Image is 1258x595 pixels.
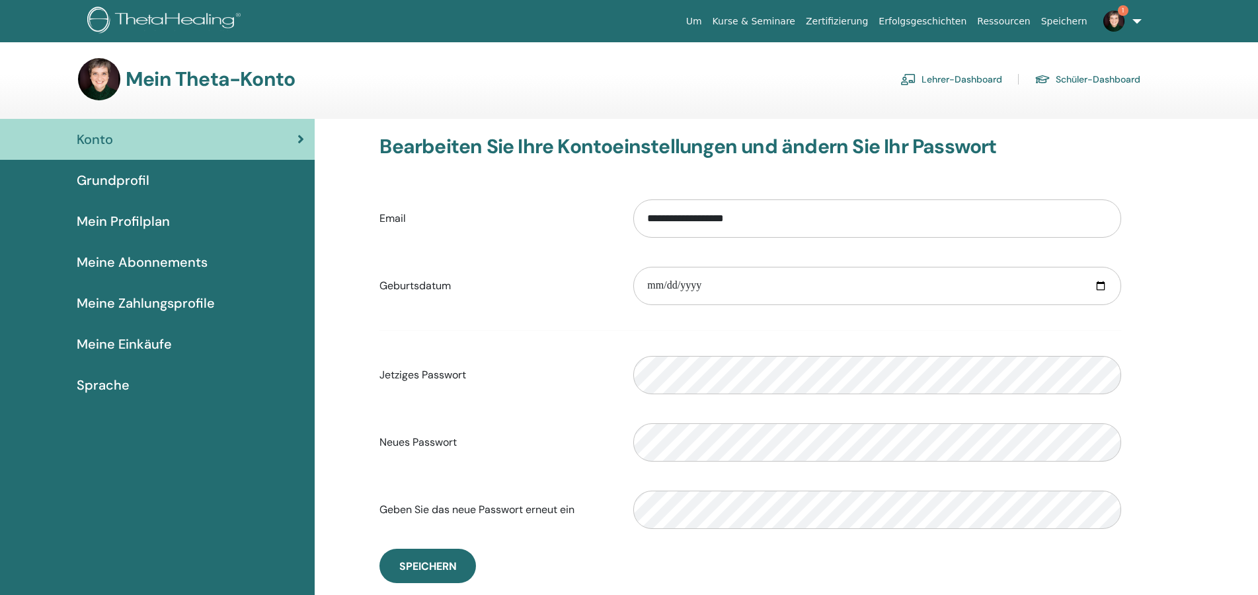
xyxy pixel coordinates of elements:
span: Grundprofil [77,170,149,190]
a: Speichern [1036,9,1093,34]
span: Sprache [77,375,130,395]
span: Konto [77,129,113,149]
img: chalkboard-teacher.svg [900,73,916,85]
img: default.jpg [78,58,120,100]
a: Schüler-Dashboard [1035,69,1140,90]
img: default.jpg [1103,11,1124,32]
span: Meine Abonnements [77,252,208,272]
img: graduation-cap.svg [1035,74,1050,85]
span: Mein Profilplan [77,211,170,231]
button: Speichern [379,549,476,583]
span: 1 [1118,5,1128,16]
label: Email [370,206,623,231]
a: Um [681,9,707,34]
span: Speichern [399,559,457,573]
label: Neues Passwort [370,430,623,455]
h3: Mein Theta-Konto [126,67,295,91]
label: Geben Sie das neue Passwort erneut ein [370,497,623,522]
label: Jetziges Passwort [370,363,623,388]
a: Kurse & Seminare [707,9,801,34]
span: Meine Einkäufe [77,334,172,354]
img: logo.png [87,7,245,36]
h3: Bearbeiten Sie Ihre Kontoeinstellungen und ändern Sie Ihr Passwort [379,135,1121,158]
a: Lehrer-Dashboard [900,69,1002,90]
label: Geburtsdatum [370,273,623,298]
a: Erfolgsgeschichten [873,9,972,34]
a: Ressourcen [972,9,1035,34]
a: Zertifizierung [801,9,873,34]
span: Meine Zahlungsprofile [77,293,215,313]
